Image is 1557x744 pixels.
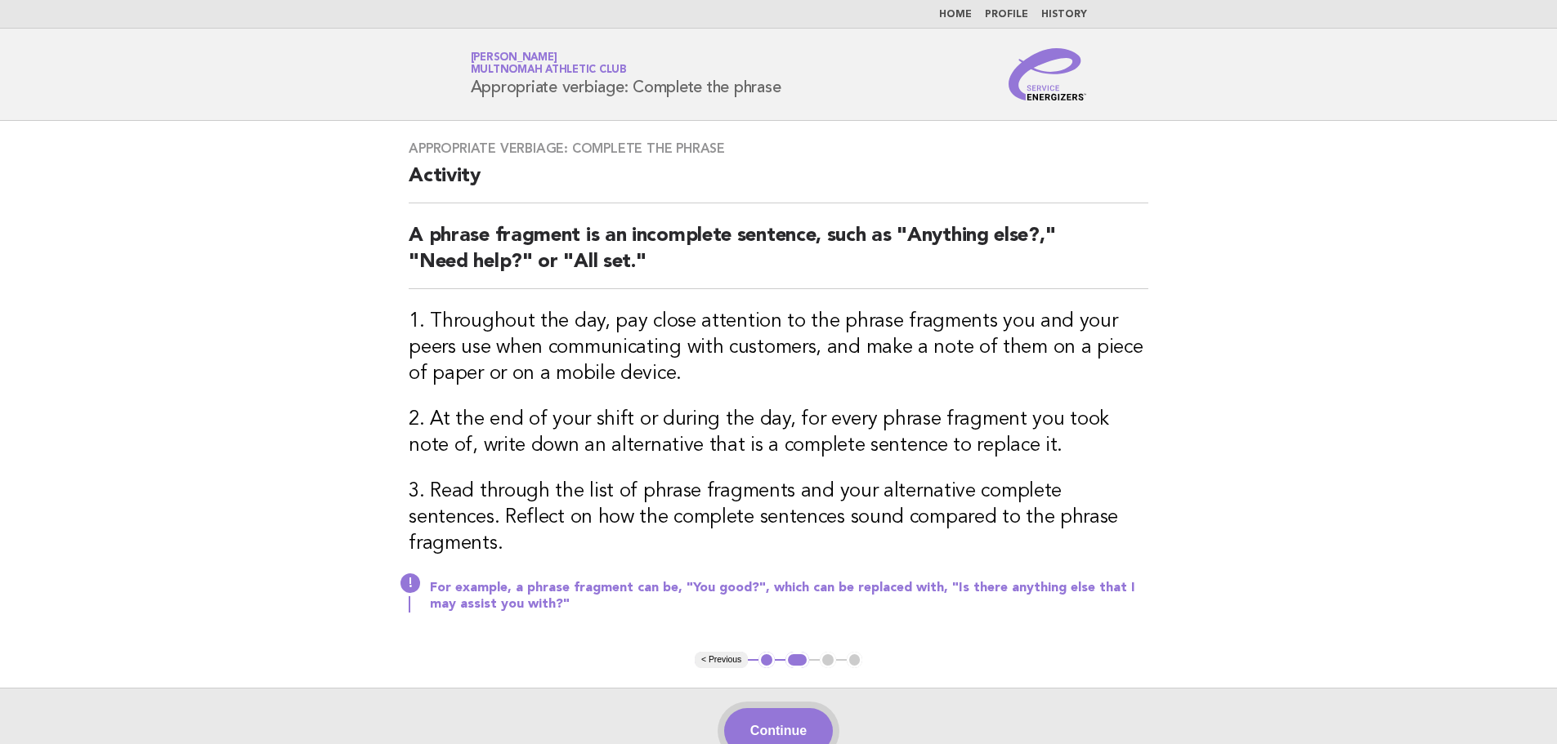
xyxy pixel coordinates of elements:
h3: 3. Read through the list of phrase fragments and your alternative complete sentences. Reflect on ... [409,479,1148,557]
a: [PERSON_NAME]Multnomah Athletic Club [471,52,627,75]
h2: Activity [409,163,1148,203]
span: Multnomah Athletic Club [471,65,627,76]
a: Profile [985,10,1028,20]
img: Service Energizers [1009,48,1087,100]
h1: Appropriate verbiage: Complete the phrase [471,53,781,96]
a: Home [939,10,972,20]
button: < Previous [695,652,748,668]
button: 2 [785,652,809,668]
h3: 2. At the end of your shift or during the day, for every phrase fragment you took note of, write ... [409,407,1148,459]
button: 1 [758,652,775,668]
a: History [1041,10,1087,20]
p: For example, a phrase fragment can be, "You good?", which can be replaced with, "Is there anythin... [430,580,1148,613]
h3: 1. Throughout the day, pay close attention to the phrase fragments you and your peers use when co... [409,309,1148,387]
h3: Appropriate verbiage: Complete the phrase [409,140,1148,157]
h2: A phrase fragment is an incomplete sentence, such as "Anything else?," "Need help?" or "All set." [409,223,1148,289]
